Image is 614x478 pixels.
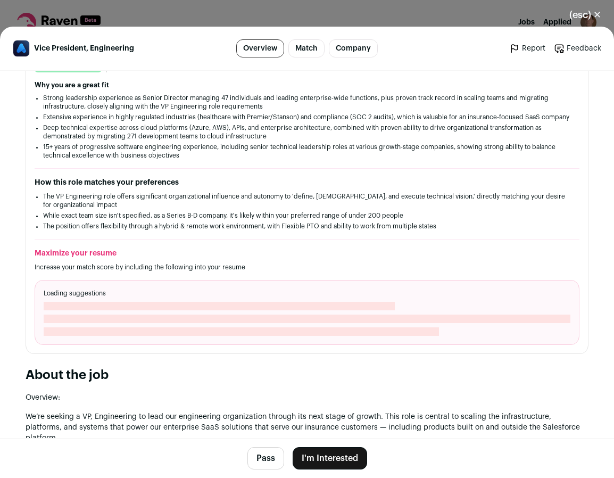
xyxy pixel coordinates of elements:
[26,392,588,403] h1: Overview:
[329,39,378,57] a: Company
[35,263,579,271] p: Increase your match score by including the following into your resume
[35,248,579,259] h2: Maximize your resume
[35,177,579,188] h2: How this role matches your preferences
[43,94,571,111] li: Strong leadership experience as Senior Director managing 47 individuals and leading enterprise-wi...
[26,411,588,443] p: We’re seeking a VP, Engineering to lead our engineering organization through its next stage of gr...
[13,40,29,56] img: 868d4bfb0912c1d93c3bf11d29da346082c7466304da48c5517af637f2c13b07.jpg
[43,211,571,220] li: While exact team size isn't specified, as a Series B-D company, it's likely within your preferred...
[43,192,571,209] li: The VP Engineering role offers significant organizational influence and autonomy to 'define, [DEM...
[26,367,588,384] h2: About the job
[247,447,284,469] button: Pass
[554,43,601,54] a: Feedback
[43,222,571,230] li: The position offers flexibility through a hybrid & remote work environment, with Flexible PTO and...
[293,447,367,469] button: I'm Interested
[509,43,545,54] a: Report
[35,81,579,89] h2: Why you are a great fit
[43,123,571,141] li: Deep technical expertise across cloud platforms (Azure, AWS), APIs, and enterprise architecture, ...
[557,3,614,27] button: Close modal
[35,280,579,345] div: Loading suggestions
[236,39,284,57] a: Overview
[43,143,571,160] li: 15+ years of progressive software engineering experience, including senior technical leadership r...
[43,113,571,121] li: Extensive experience in highly regulated industries (healthcare with Premier/Stanson) and complia...
[288,39,325,57] a: Match
[34,43,134,54] span: Vice President, Engineering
